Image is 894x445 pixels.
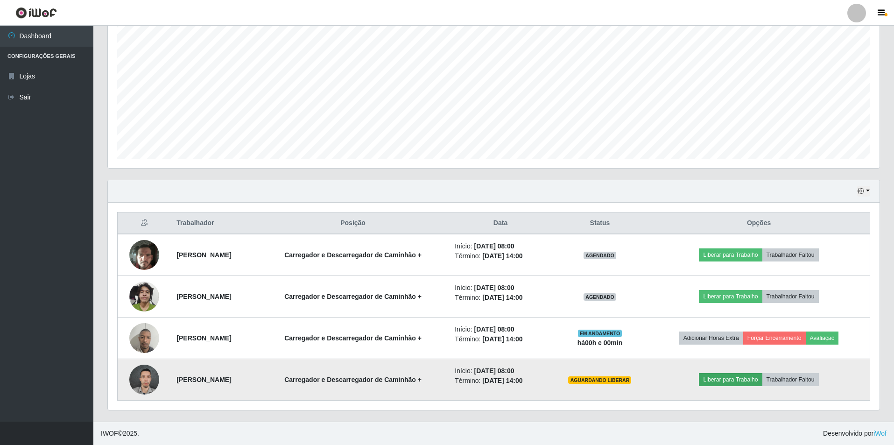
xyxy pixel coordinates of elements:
li: Término: [455,251,546,261]
li: Início: [455,366,546,376]
button: Adicionar Horas Extra [679,332,743,345]
strong: há 00 h e 00 min [577,339,623,346]
time: [DATE] 14:00 [482,294,522,301]
strong: [PERSON_NAME] [176,376,231,383]
th: Opções [648,212,870,234]
span: AGENDADO [584,293,616,301]
li: Término: [455,293,546,303]
span: © 2025 . [101,429,139,438]
span: AGUARDANDO LIBERAR [568,376,631,384]
span: IWOF [101,430,118,437]
button: Liberar para Trabalho [699,373,762,386]
span: Desenvolvido por [823,429,887,438]
span: EM ANDAMENTO [578,330,622,337]
time: [DATE] 14:00 [482,335,522,343]
time: [DATE] 08:00 [474,325,514,333]
strong: Carregador e Descarregador de Caminhão + [284,376,422,383]
img: 1754024702641.jpeg [129,318,159,358]
strong: [PERSON_NAME] [176,251,231,259]
time: [DATE] 08:00 [474,242,514,250]
time: [DATE] 14:00 [482,377,522,384]
button: Avaliação [806,332,839,345]
th: Data [449,212,552,234]
button: Trabalhador Faltou [762,248,819,261]
button: Forçar Encerramento [743,332,806,345]
li: Término: [455,376,546,386]
time: [DATE] 08:00 [474,367,514,374]
img: 1757951342814.jpeg [129,360,159,399]
button: Trabalhador Faltou [762,290,819,303]
time: [DATE] 08:00 [474,284,514,291]
span: AGENDADO [584,252,616,259]
button: Liberar para Trabalho [699,248,762,261]
strong: [PERSON_NAME] [176,293,231,300]
strong: Carregador e Descarregador de Caminhão + [284,293,422,300]
li: Início: [455,241,546,251]
strong: Carregador e Descarregador de Caminhão + [284,251,422,259]
strong: [PERSON_NAME] [176,334,231,342]
img: 1751312410869.jpeg [129,235,159,275]
img: CoreUI Logo [15,7,57,19]
li: Término: [455,334,546,344]
button: Trabalhador Faltou [762,373,819,386]
strong: Carregador e Descarregador de Caminhão + [284,334,422,342]
th: Status [552,212,648,234]
img: 1751749413305.jpeg [129,276,159,316]
button: Liberar para Trabalho [699,290,762,303]
li: Início: [455,283,546,293]
th: Trabalhador [171,212,257,234]
time: [DATE] 14:00 [482,252,522,260]
th: Posição [257,212,449,234]
li: Início: [455,325,546,334]
a: iWof [873,430,887,437]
